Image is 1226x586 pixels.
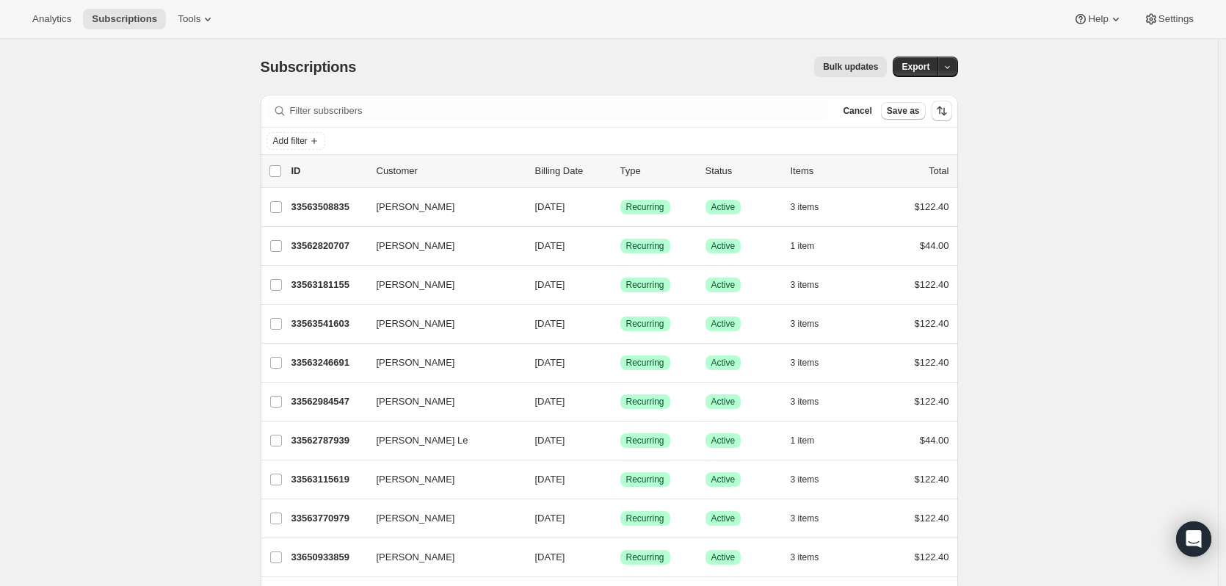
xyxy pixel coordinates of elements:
div: 33562820707[PERSON_NAME][DATE]SuccessRecurringSuccessActive1 item$44.00 [291,236,949,256]
span: Recurring [626,474,664,485]
button: 1 item [791,430,831,451]
div: 33563508835[PERSON_NAME][DATE]SuccessRecurringSuccessActive3 items$122.40 [291,197,949,217]
button: [PERSON_NAME] [368,351,515,375]
span: $44.00 [920,435,949,446]
button: 3 items [791,391,835,412]
button: Bulk updates [814,57,887,77]
span: Analytics [32,13,71,25]
span: [DATE] [535,240,565,251]
p: 33563246691 [291,355,365,370]
button: Subscriptions [83,9,166,29]
button: Save as [881,102,926,120]
span: [DATE] [535,201,565,212]
span: [DATE] [535,357,565,368]
span: $122.40 [915,396,949,407]
div: 33563770979[PERSON_NAME][DATE]SuccessRecurringSuccessActive3 items$122.40 [291,508,949,529]
span: Bulk updates [823,61,878,73]
span: Recurring [626,357,664,369]
span: [PERSON_NAME] [377,394,455,409]
p: Total [929,164,948,178]
span: 3 items [791,551,819,563]
span: [PERSON_NAME] [377,355,455,370]
span: 3 items [791,357,819,369]
button: Cancel [837,102,877,120]
span: $122.40 [915,474,949,485]
div: 33563246691[PERSON_NAME][DATE]SuccessRecurringSuccessActive3 items$122.40 [291,352,949,373]
span: 1 item [791,435,815,446]
span: $122.40 [915,551,949,563]
span: Save as [887,105,920,117]
button: [PERSON_NAME] [368,546,515,569]
span: [PERSON_NAME] [377,278,455,292]
span: 3 items [791,396,819,408]
span: Active [711,551,736,563]
button: 3 items [791,314,835,334]
button: 1 item [791,236,831,256]
button: 3 items [791,352,835,373]
p: 33563181155 [291,278,365,292]
span: [PERSON_NAME] [377,472,455,487]
span: [DATE] [535,279,565,290]
span: [PERSON_NAME] Le [377,433,468,448]
span: [PERSON_NAME] [377,511,455,526]
button: [PERSON_NAME] [368,195,515,219]
span: [DATE] [535,513,565,524]
span: Recurring [626,318,664,330]
span: Subscriptions [92,13,157,25]
div: 33563181155[PERSON_NAME][DATE]SuccessRecurringSuccessActive3 items$122.40 [291,275,949,295]
span: Cancel [843,105,871,117]
button: [PERSON_NAME] Le [368,429,515,452]
span: Settings [1158,13,1194,25]
span: Active [711,396,736,408]
div: Type [620,164,694,178]
p: 33563541603 [291,316,365,331]
button: [PERSON_NAME] [368,312,515,336]
span: 3 items [791,318,819,330]
button: [PERSON_NAME] [368,468,515,491]
button: Export [893,57,938,77]
p: 33563508835 [291,200,365,214]
span: Recurring [626,435,664,446]
span: 1 item [791,240,815,252]
div: 33563115619[PERSON_NAME][DATE]SuccessRecurringSuccessActive3 items$122.40 [291,469,949,490]
div: 33563541603[PERSON_NAME][DATE]SuccessRecurringSuccessActive3 items$122.40 [291,314,949,334]
button: 3 items [791,547,835,568]
div: IDCustomerBilling DateTypeStatusItemsTotal [291,164,949,178]
span: Active [711,513,736,524]
div: 33562984547[PERSON_NAME][DATE]SuccessRecurringSuccessActive3 items$122.40 [291,391,949,412]
span: Add filter [273,135,308,147]
div: Open Intercom Messenger [1176,521,1211,557]
span: Recurring [626,279,664,291]
span: Export [902,61,929,73]
p: 33563115619 [291,472,365,487]
p: Customer [377,164,523,178]
span: Active [711,318,736,330]
span: Recurring [626,396,664,408]
button: [PERSON_NAME] [368,273,515,297]
span: [DATE] [535,435,565,446]
p: 33562787939 [291,433,365,448]
span: Active [711,357,736,369]
button: [PERSON_NAME] [368,507,515,530]
span: $122.40 [915,318,949,329]
span: Active [711,240,736,252]
span: Active [711,435,736,446]
span: Active [711,201,736,213]
button: Analytics [23,9,80,29]
button: Settings [1135,9,1203,29]
span: Help [1088,13,1108,25]
button: [PERSON_NAME] [368,234,515,258]
button: Add filter [266,132,325,150]
button: 3 items [791,508,835,529]
p: Status [706,164,779,178]
span: [PERSON_NAME] [377,550,455,565]
span: Recurring [626,240,664,252]
div: 33562787939[PERSON_NAME] Le[DATE]SuccessRecurringSuccessActive1 item$44.00 [291,430,949,451]
p: Billing Date [535,164,609,178]
p: 33562984547 [291,394,365,409]
span: 3 items [791,201,819,213]
span: [DATE] [535,474,565,485]
span: Subscriptions [261,59,357,75]
span: Active [711,474,736,485]
button: 3 items [791,197,835,217]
